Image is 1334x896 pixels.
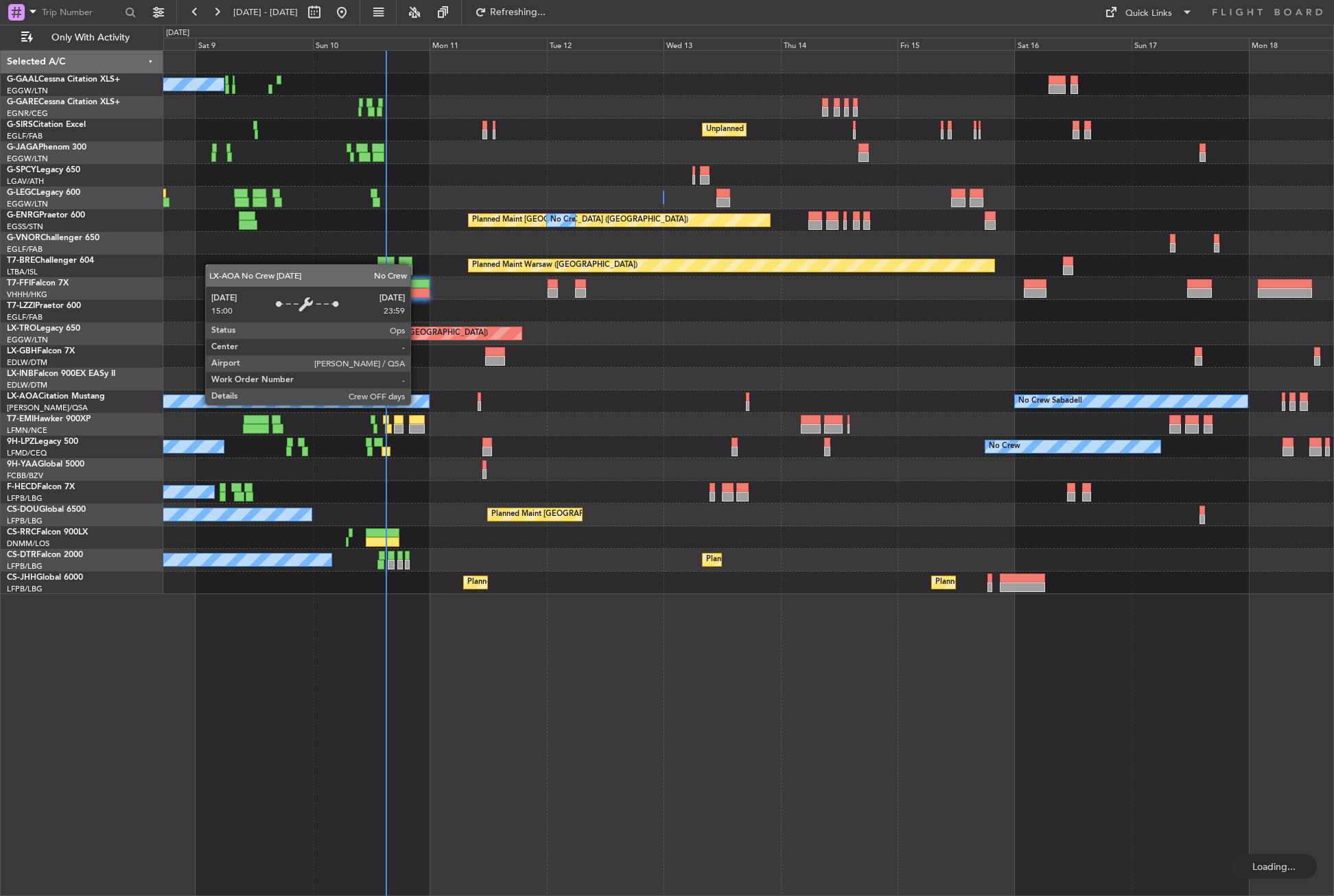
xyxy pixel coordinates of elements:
[7,460,38,469] span: 9H-YAA
[7,448,47,458] a: LFMD/CEQ
[7,75,120,84] a: G-GAALCessna Citation XLS+
[7,75,38,84] span: G-GAAL
[7,506,86,514] a: CS-DOUGlobal 6500
[7,302,35,310] span: T7-LZZI
[1015,38,1132,50] div: Sat 16
[7,234,100,242] a: G-VNORChallenger 650
[15,27,149,49] button: Only With Activity
[472,255,637,276] div: Planned Maint Warsaw ([GEOGRAPHIC_DATA])
[7,121,86,129] a: G-SIRSCitation Excel
[233,6,298,19] span: [DATE] - [DATE]
[7,166,80,174] a: G-SPCYLegacy 650
[7,574,83,582] a: CS-JHHGlobal 6000
[7,392,105,401] a: LX-AOACitation Mustang
[7,211,39,220] span: G-ENRG
[7,257,94,265] a: T7-BREChallenger 604
[262,323,488,344] div: Unplanned Maint [GEOGRAPHIC_DATA] ([GEOGRAPHIC_DATA])
[491,504,707,525] div: Planned Maint [GEOGRAPHIC_DATA] ([GEOGRAPHIC_DATA])
[664,38,781,50] div: Wed 13
[706,119,932,140] div: Unplanned Maint [GEOGRAPHIC_DATA] ([GEOGRAPHIC_DATA])
[7,325,36,333] span: LX-TRO
[7,380,47,390] a: EDLW/DTM
[7,189,80,197] a: G-LEGCLegacy 600
[467,572,683,593] div: Planned Maint [GEOGRAPHIC_DATA] ([GEOGRAPHIC_DATA])
[7,370,115,378] a: LX-INBFalcon 900EX EASy II
[7,143,86,152] a: G-JAGAPhenom 300
[7,121,33,129] span: G-SIRS
[7,561,43,571] a: LFPB/LBG
[7,166,36,174] span: G-SPCY
[166,27,189,39] div: [DATE]
[550,210,582,231] div: No Crew
[706,550,776,570] div: Planned Maint Sofia
[1098,1,1200,23] button: Quick Links
[781,38,898,50] div: Thu 14
[7,438,34,446] span: 9H-LPZ
[7,551,36,559] span: CS-DTR
[7,539,49,549] a: DNMM/LOS
[472,210,688,231] div: Planned Maint [GEOGRAPHIC_DATA] ([GEOGRAPHIC_DATA])
[7,143,38,152] span: G-JAGA
[7,312,43,322] a: EGLF/FAB
[7,347,75,355] a: LX-GBHFalcon 7X
[7,189,36,197] span: G-LEGC
[7,471,43,481] a: FCBB/BZV
[36,33,145,43] span: Only With Activity
[7,506,39,514] span: CS-DOU
[7,528,36,537] span: CS-RRC
[7,370,34,378] span: LX-INB
[7,154,48,164] a: EGGW/LTN
[7,483,37,491] span: F-HECD
[7,98,38,106] span: G-GARE
[7,574,36,582] span: CS-JHH
[7,211,85,220] a: G-ENRGPraetor 600
[547,38,664,50] div: Tue 12
[898,38,1015,50] div: Fri 15
[7,357,47,368] a: EDLW/DTM
[7,415,34,423] span: T7-EMI
[7,176,44,187] a: LGAV/ATH
[7,483,75,491] a: F-HECDFalcon 7X
[7,86,48,96] a: EGGW/LTN
[7,325,80,333] a: LX-TROLegacy 650
[935,572,1151,593] div: Planned Maint [GEOGRAPHIC_DATA] ([GEOGRAPHIC_DATA])
[430,38,547,50] div: Mon 11
[7,257,35,265] span: T7-BRE
[489,8,547,17] span: Refreshing...
[7,290,47,300] a: VHHH/HKG
[7,516,43,526] a: LFPB/LBG
[7,234,40,242] span: G-VNOR
[42,2,121,23] input: Trip Number
[7,347,37,355] span: LX-GBH
[7,108,48,119] a: EGNR/CEG
[7,493,43,504] a: LFPB/LBG
[7,244,43,255] a: EGLF/FAB
[7,551,83,559] a: CS-DTRFalcon 2000
[7,222,43,232] a: EGSS/STN
[7,98,120,106] a: G-GARECessna Citation XLS+
[7,267,38,277] a: LTBA/ISL
[313,38,430,50] div: Sun 10
[1125,7,1172,21] div: Quick Links
[7,335,48,345] a: EGGW/LTN
[7,302,81,310] a: T7-LZZIPraetor 600
[1132,38,1249,50] div: Sun 17
[7,415,91,423] a: T7-EMIHawker 900XP
[989,436,1020,457] div: No Crew
[7,438,78,446] a: 9H-LPZLegacy 500
[7,392,38,401] span: LX-AOA
[7,199,48,209] a: EGGW/LTN
[469,1,551,23] button: Refreshing...
[7,460,84,469] a: 9H-YAAGlobal 5000
[7,131,43,141] a: EGLF/FAB
[7,425,47,436] a: LFMN/NCE
[1231,854,1317,879] div: Loading...
[1018,391,1082,412] div: No Crew Sabadell
[196,38,313,50] div: Sat 9
[7,584,43,594] a: LFPB/LBG
[7,279,69,287] a: T7-FFIFalcon 7X
[7,403,88,413] a: [PERSON_NAME]/QSA
[7,528,88,537] a: CS-RRCFalcon 900LX
[7,279,31,287] span: T7-FFI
